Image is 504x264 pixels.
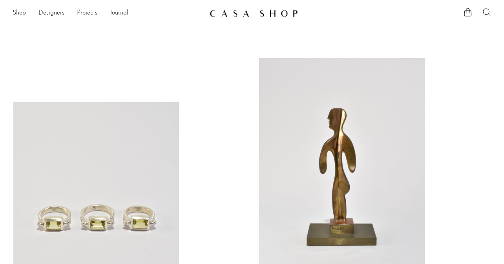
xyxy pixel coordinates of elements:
nav: Desktop navigation [13,7,203,20]
a: Designers [38,8,64,18]
ul: NEW HEADER MENU [13,7,203,20]
a: Shop [13,8,26,18]
a: Projects [77,8,97,18]
a: Journal [110,8,128,18]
